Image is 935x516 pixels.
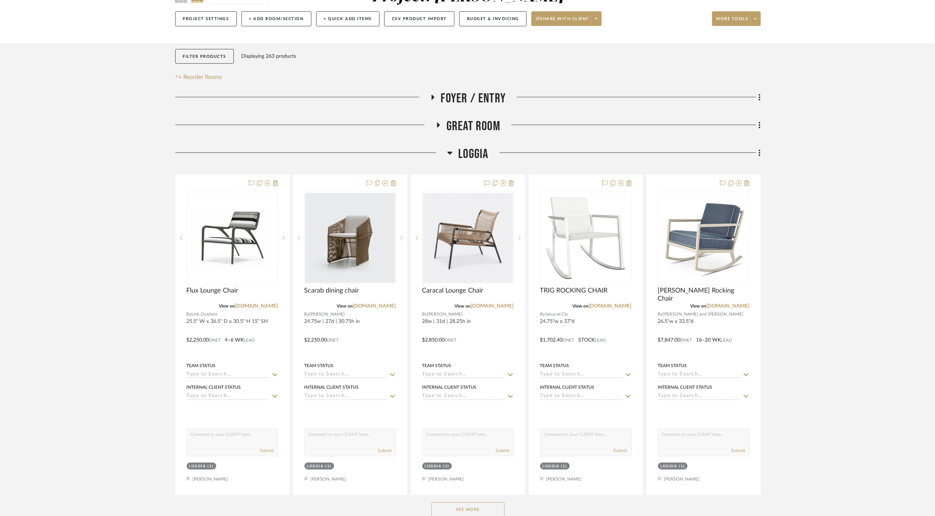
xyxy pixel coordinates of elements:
span: [PERSON_NAME] [427,311,463,318]
span: Foyer / Entry [441,91,506,106]
input: Type to Search… [187,393,269,400]
div: 0 [423,192,513,284]
input: Type to Search… [304,372,387,378]
div: Loggia [425,464,442,469]
div: Internal Client Status [422,384,477,391]
span: Janus et Cie [545,311,568,318]
span: By [422,311,427,318]
div: (1) [679,464,685,469]
button: Submit [732,447,745,454]
button: Budget & Invoicing [459,11,527,26]
span: View on [691,304,707,308]
img: Flux Lounge Chair [187,208,277,268]
div: Loggia [661,464,677,469]
span: [PERSON_NAME] and [PERSON_NAME] [663,311,744,318]
span: By [540,311,545,318]
img: Caracal Lounge Chair [423,193,513,283]
input: Type to Search… [658,372,741,378]
button: Submit [378,447,392,454]
input: Type to Search… [540,393,623,400]
span: View on [337,304,353,308]
span: [PERSON_NAME] [310,311,345,318]
a: [DOMAIN_NAME] [707,304,749,309]
div: Team Status [187,362,216,369]
input: Type to Search… [304,393,387,400]
div: Internal Client Status [540,384,595,391]
a: [DOMAIN_NAME] [589,304,632,309]
div: Loggia [307,464,324,469]
span: More tools [717,16,748,27]
span: [PERSON_NAME] Rocking Chair [658,287,749,303]
span: View on [455,304,471,308]
span: View on [573,304,589,308]
div: (1) [208,464,214,469]
button: Submit [260,447,274,454]
span: Caracal Lounge Chair [422,287,484,295]
button: Submit [496,447,510,454]
span: Link Outdoor [192,311,218,318]
span: Reorder Rooms [183,73,222,82]
button: More tools [712,11,761,26]
span: View on [219,304,235,308]
button: CSV Product Import [384,11,455,26]
button: Submit [614,447,628,454]
input: Type to Search… [422,393,505,400]
input: Type to Search… [540,372,623,378]
div: (1) [326,464,332,469]
button: Project Settings [175,11,237,26]
div: Team Status [304,362,334,369]
a: [DOMAIN_NAME] [353,304,396,309]
div: Team Status [422,362,452,369]
button: Reorder Rooms [175,73,222,82]
span: By [304,311,310,318]
div: Internal Client Status [304,384,359,391]
a: [DOMAIN_NAME] [471,304,514,309]
span: TRIG ROCKING CHAIR [540,287,608,295]
button: + Quick Add Items [316,11,380,26]
span: By [187,311,192,318]
img: Scarab dining chair [305,193,395,283]
span: Share with client [536,16,589,27]
input: Type to Search… [422,372,505,378]
span: Scarab dining chair [304,287,359,295]
div: Team Status [658,362,687,369]
button: Filter Products [175,49,234,64]
a: [DOMAIN_NAME] [235,304,278,309]
button: + Add Room/Section [242,11,311,26]
button: Share with client [531,11,602,26]
input: Type to Search… [658,393,741,400]
div: (1) [561,464,568,469]
span: Flux Lounge Chair [187,287,239,295]
img: TRIG ROCKING CHAIR [541,193,631,283]
div: Loggia [543,464,560,469]
span: Loggia [458,146,488,162]
div: Displaying 263 products [241,49,296,64]
div: (1) [444,464,450,469]
input: Type to Search… [187,372,269,378]
span: By [658,311,663,318]
span: Great Room [446,118,500,134]
img: deCamp Rocking Chair [659,199,749,277]
div: Internal Client Status [187,384,241,391]
div: Team Status [540,362,569,369]
div: Internal Client Status [658,384,713,391]
div: Loggia [189,464,206,469]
